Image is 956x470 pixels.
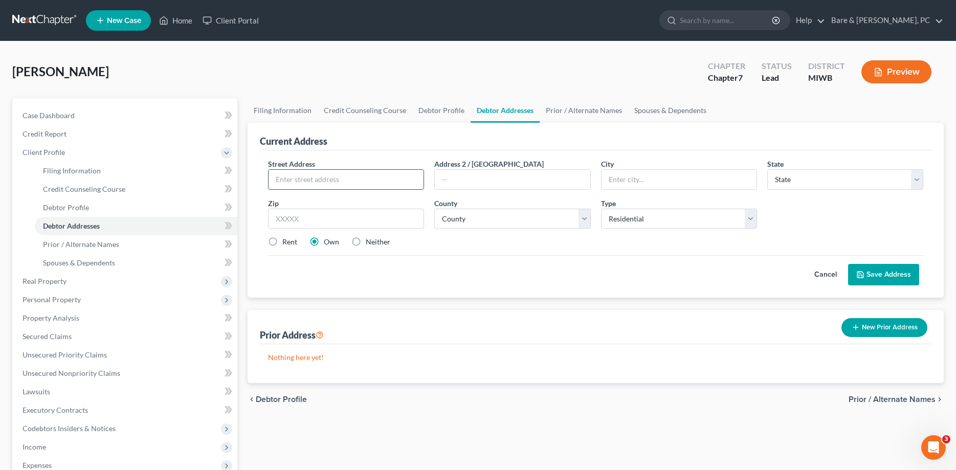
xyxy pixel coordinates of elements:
[680,11,773,30] input: Search by name...
[23,129,66,138] span: Credit Report
[268,160,315,168] span: Street Address
[791,11,825,30] a: Help
[601,160,614,168] span: City
[14,401,237,419] a: Executory Contracts
[434,199,457,208] span: County
[35,217,237,235] a: Debtor Addresses
[260,329,324,341] div: Prior Address
[628,98,713,123] a: Spouses & Dependents
[471,98,540,123] a: Debtor Addresses
[849,395,936,404] span: Prior / Alternate Names
[14,309,237,327] a: Property Analysis
[14,364,237,383] a: Unsecured Nonpriority Claims
[435,170,590,189] input: --
[23,350,107,359] span: Unsecured Priority Claims
[268,199,279,208] span: Zip
[601,198,616,209] label: Type
[14,125,237,143] a: Credit Report
[826,11,943,30] a: Bare & [PERSON_NAME], PC
[43,185,125,193] span: Credit Counseling Course
[602,170,757,189] input: Enter city...
[248,395,307,404] button: chevron_left Debtor Profile
[767,160,784,168] span: State
[268,352,923,363] p: Nothing here yet!
[14,383,237,401] a: Lawsuits
[23,314,79,322] span: Property Analysis
[808,60,845,72] div: District
[35,235,237,254] a: Prior / Alternate Names
[43,240,119,249] span: Prior / Alternate Names
[14,327,237,346] a: Secured Claims
[762,72,792,84] div: Lead
[35,254,237,272] a: Spouses & Dependents
[260,135,327,147] div: Current Address
[23,424,116,433] span: Codebtors Insiders & Notices
[23,332,72,341] span: Secured Claims
[23,387,50,396] span: Lawsuits
[12,64,109,79] span: [PERSON_NAME]
[366,237,390,247] label: Neither
[841,318,927,337] button: New Prior Address
[23,148,65,156] span: Client Profile
[23,406,88,414] span: Executory Contracts
[43,258,115,267] span: Spouses & Dependents
[434,159,544,169] label: Address 2 / [GEOGRAPHIC_DATA]
[35,198,237,217] a: Debtor Profile
[197,11,264,30] a: Client Portal
[35,162,237,180] a: Filing Information
[808,72,845,84] div: MIWB
[23,369,120,377] span: Unsecured Nonpriority Claims
[921,435,946,460] iframe: Intercom live chat
[23,461,52,469] span: Expenses
[248,98,318,123] a: Filing Information
[318,98,412,123] a: Credit Counseling Course
[14,346,237,364] a: Unsecured Priority Claims
[708,72,745,84] div: Chapter
[268,209,424,229] input: XXXXX
[35,180,237,198] a: Credit Counseling Course
[23,442,46,451] span: Income
[942,435,950,443] span: 3
[936,395,944,404] i: chevron_right
[23,277,66,285] span: Real Property
[762,60,792,72] div: Status
[540,98,628,123] a: Prior / Alternate Names
[154,11,197,30] a: Home
[412,98,471,123] a: Debtor Profile
[324,237,339,247] label: Own
[861,60,931,83] button: Preview
[848,264,919,285] button: Save Address
[43,221,100,230] span: Debtor Addresses
[23,111,75,120] span: Case Dashboard
[849,395,944,404] button: Prior / Alternate Names chevron_right
[282,237,297,247] label: Rent
[107,17,141,25] span: New Case
[248,395,256,404] i: chevron_left
[43,203,89,212] span: Debtor Profile
[14,106,237,125] a: Case Dashboard
[23,295,81,304] span: Personal Property
[738,73,743,82] span: 7
[708,60,745,72] div: Chapter
[43,166,101,175] span: Filing Information
[803,264,848,285] button: Cancel
[269,170,424,189] input: Enter street address
[256,395,307,404] span: Debtor Profile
